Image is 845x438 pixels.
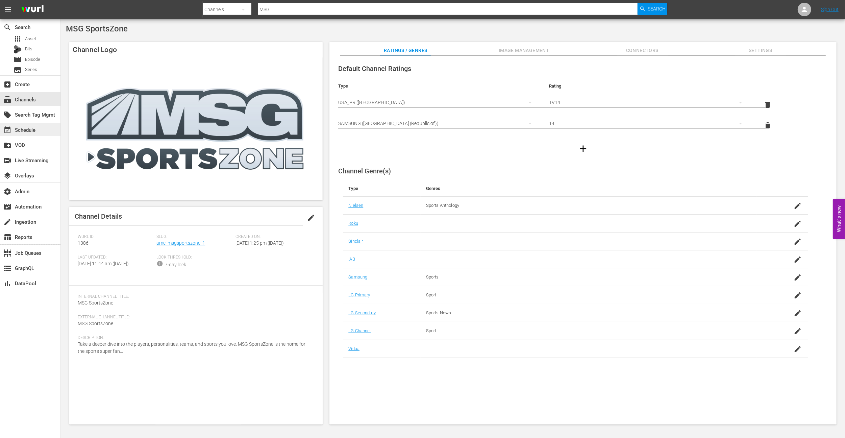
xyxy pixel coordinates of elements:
[3,80,11,89] span: Create
[3,172,11,180] span: Overlays
[3,188,11,196] span: Admin
[156,240,205,246] a: amc_msgsportszone_1
[78,261,129,266] span: [DATE] 11:44 am ([DATE])
[307,214,315,222] span: edit
[25,56,40,63] span: Episode
[78,341,305,354] span: Take a deeper dive into the players, personalities, teams, and sports you love. MSG SportsZone is...
[348,203,363,208] a: Nielsen
[165,261,186,268] div: 7-day lock
[764,101,772,109] span: delete
[69,57,323,200] img: MSG SportsZone
[348,292,370,297] a: LG Primary
[549,93,749,112] div: TV14
[78,234,153,240] span: Wurl ID:
[549,114,749,133] div: 14
[25,46,32,52] span: Bits
[338,114,538,133] div: SAMSUNG ([GEOGRAPHIC_DATA] (Republic of))
[3,233,11,241] span: Reports
[156,255,232,260] span: Lock Threshold:
[14,35,22,43] span: Asset
[3,279,11,288] span: DataPool
[544,78,754,94] th: Rating
[338,65,411,73] span: Default Channel Ratings
[338,167,391,175] span: Channel Genre(s)
[333,78,543,94] th: Type
[78,321,113,326] span: MSG SportsZone
[3,111,11,119] span: Search Tag Mgmt
[833,199,845,239] button: Open Feedback Widget
[764,121,772,129] span: delete
[66,24,128,33] span: MSG SportsZone
[3,156,11,165] span: Live Streaming
[14,45,22,53] div: Bits
[760,117,776,133] button: delete
[78,255,153,260] span: Last Updated:
[821,7,839,12] a: Sign Out
[303,210,319,226] button: edit
[156,260,163,267] span: info
[3,141,11,149] span: VOD
[3,249,11,257] span: Job Queues
[78,315,311,320] span: External Channel Title:
[16,2,49,18] img: ans4CAIJ8jUAAAAAAAAAAAAAAAAAAAAAAAAgQb4GAAAAAAAAAAAAAAAAAAAAAAAAJMjXAAAAAAAAAAAAAAAAAAAAAAAAgAT5G...
[3,126,11,134] span: Schedule
[14,55,22,64] span: Episode
[638,3,667,15] button: Search
[3,218,11,226] span: Ingestion
[343,180,421,197] th: Type
[760,97,776,113] button: delete
[338,93,538,112] div: USA_PR ([GEOGRAPHIC_DATA])
[380,46,431,55] span: Ratings / Genres
[4,5,12,14] span: menu
[3,264,11,272] span: GraphQL
[78,240,89,246] span: 1386
[3,23,11,31] span: Search
[348,346,359,351] a: Vidaa
[14,66,22,74] span: Series
[348,221,358,226] a: Roku
[25,35,36,42] span: Asset
[617,46,668,55] span: Connectors
[3,96,11,104] span: Channels
[69,42,323,57] h4: Channel Logo
[333,78,833,136] table: simple table
[235,240,284,246] span: [DATE] 1:25 pm ([DATE])
[235,234,311,240] span: Created On:
[25,66,37,73] span: Series
[499,46,549,55] span: Image Management
[3,203,11,211] span: Automation
[648,3,666,15] span: Search
[78,300,113,306] span: MSG SportsZone
[78,294,311,299] span: Internal Channel Title:
[735,46,786,55] span: Settings
[156,234,232,240] span: Slug:
[348,328,371,333] a: LG Channel
[75,212,122,220] span: Channel Details
[348,257,355,262] a: IAB
[78,335,311,341] span: Description:
[421,180,757,197] th: Genres
[348,239,363,244] a: Sinclair
[348,274,367,279] a: Samsung
[348,310,376,315] a: LG Secondary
